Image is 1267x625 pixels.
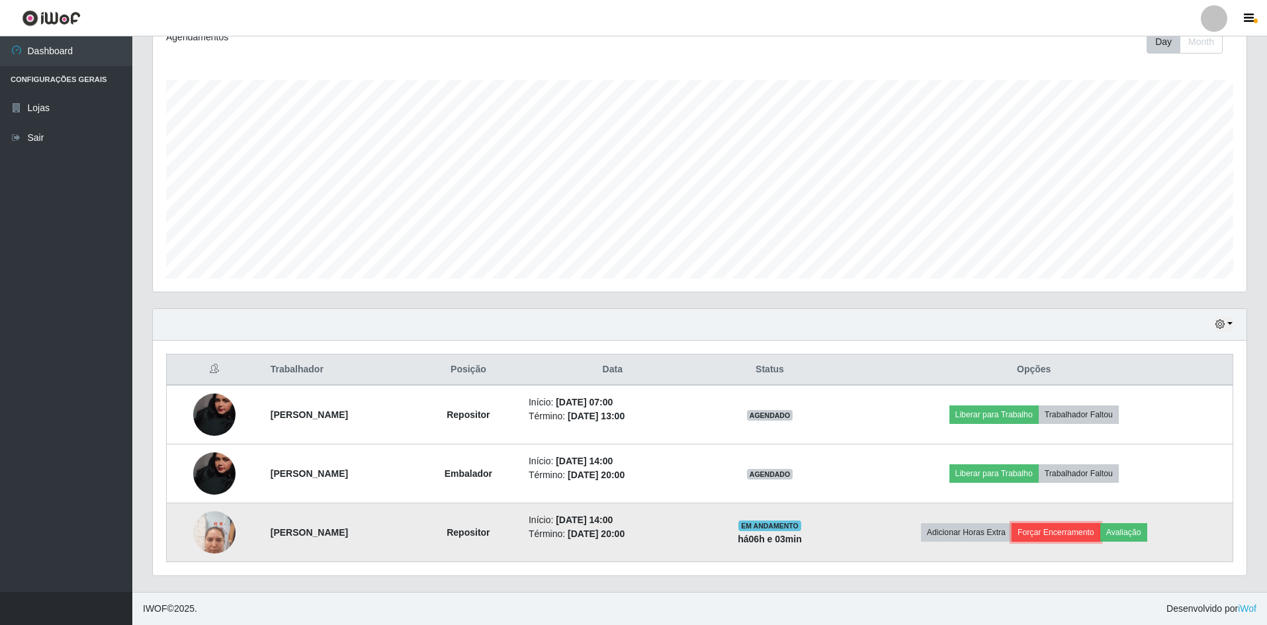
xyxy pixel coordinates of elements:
[1039,405,1119,424] button: Trabalhador Faltou
[166,30,599,44] div: Agendamentos
[529,409,697,423] li: Término:
[143,602,197,616] span: © 2025 .
[271,409,348,420] strong: [PERSON_NAME]
[529,513,697,527] li: Início:
[556,456,613,466] time: [DATE] 14:00
[271,468,348,479] strong: [PERSON_NAME]
[949,464,1039,483] button: Liberar para Trabalho
[747,410,793,421] span: AGENDADO
[921,523,1012,542] button: Adicionar Horas Extra
[1180,30,1223,54] button: Month
[1166,602,1256,616] span: Desenvolvido por
[1012,523,1100,542] button: Forçar Encerramento
[1100,523,1147,542] button: Avaliação
[949,405,1039,424] button: Liberar para Trabalho
[556,397,613,407] time: [DATE] 07:00
[193,504,236,560] img: 1758203147190.jpeg
[738,521,801,531] span: EM ANDAMENTO
[738,534,802,544] strong: há 06 h e 03 min
[271,527,348,538] strong: [PERSON_NAME]
[263,354,416,386] th: Trabalhador
[1039,464,1119,483] button: Trabalhador Faltou
[521,354,705,386] th: Data
[568,470,625,480] time: [DATE] 20:00
[568,528,625,539] time: [DATE] 20:00
[529,454,697,468] li: Início:
[568,411,625,421] time: [DATE] 13:00
[143,603,167,614] span: IWOF
[416,354,521,386] th: Posição
[22,10,81,26] img: CoreUI Logo
[445,468,492,479] strong: Embalador
[1147,30,1180,54] button: Day
[193,427,236,521] img: 1758978755412.jpeg
[1147,30,1223,54] div: First group
[529,468,697,482] li: Término:
[529,527,697,541] li: Término:
[705,354,836,386] th: Status
[1238,603,1256,614] a: iWof
[747,469,793,479] span: AGENDADO
[447,409,490,420] strong: Repositor
[193,368,236,462] img: 1758978755412.jpeg
[1147,30,1233,54] div: Toolbar with button groups
[447,527,490,538] strong: Repositor
[529,396,697,409] li: Início:
[835,354,1233,386] th: Opções
[556,515,613,525] time: [DATE] 14:00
